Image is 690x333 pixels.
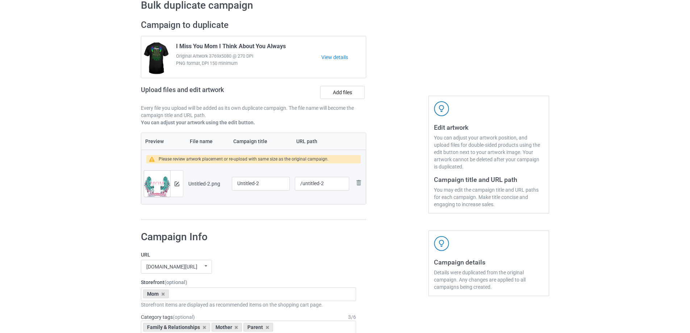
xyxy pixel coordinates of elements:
[164,279,187,285] span: (optional)
[434,258,544,266] h3: Campaign details
[320,86,365,99] label: Add files
[186,133,229,150] th: File name
[141,20,366,31] h2: Campaign to duplicate
[434,101,449,116] img: svg+xml;base64,PD94bWwgdmVyc2lvbj0iMS4wIiBlbmNvZGluZz0iVVRGLTgiPz4KPHN2ZyB3aWR0aD0iNDJweCIgaGVpZ2...
[143,323,210,332] div: Family & Relationships
[434,236,449,251] img: svg+xml;base64,PD94bWwgdmVyc2lvbj0iMS4wIiBlbmNvZGluZz0iVVRGLTgiPz4KPHN2ZyB3aWR0aD0iNDJweCIgaGVpZ2...
[141,313,195,321] label: Category tags
[434,134,544,170] div: You can adjust your artwork position, and upload files for double-sided products using the edit b...
[188,180,227,187] div: Untitled-2.png
[176,60,321,67] span: PNG format, DPI 150 minimum
[175,182,179,186] img: svg+xml;base64,PD94bWwgdmVyc2lvbj0iMS4wIiBlbmNvZGluZz0iVVRGLTgiPz4KPHN2ZyB3aWR0aD0iMTRweCIgaGVpZ2...
[141,279,356,286] label: Storefront
[159,155,329,163] div: Please review artwork placement or re-upload with same size as the original campaign.
[173,314,195,320] span: (optional)
[434,123,544,132] h3: Edit artwork
[141,120,255,125] b: You can adjust your artwork using the edit button.
[176,53,321,60] span: Original Artwork 3769x5080 @ 270 DPI
[176,43,286,53] span: I Miss You Mom I Think About You Always
[149,157,159,162] img: warning
[144,171,170,204] img: original.png
[292,133,352,150] th: URL path
[141,251,356,258] label: URL
[141,86,276,99] h2: Upload files and edit artwork
[141,104,366,119] p: Every file you upload will be added as its own duplicate campaign. The file name will become the ...
[354,178,363,187] img: svg+xml;base64,PD94bWwgdmVyc2lvbj0iMS4wIiBlbmNvZGluZz0iVVRGLTgiPz4KPHN2ZyB3aWR0aD0iMjhweCIgaGVpZ2...
[321,54,366,61] a: View details
[243,323,273,332] div: Parent
[348,313,356,321] div: 3 / 6
[434,175,544,184] h3: Campaign title and URL path
[434,269,544,291] div: Details were duplicated from the original campaign. Any changes are applied to all campaigns bein...
[141,301,356,308] div: Storefront items are displayed as recommended items on the shopping cart page.
[143,290,169,298] div: Mom
[434,186,544,208] div: You may edit the campaign title and URL paths for each campaign. Make title concise and engaging ...
[146,264,197,269] div: [DOMAIN_NAME][URL]
[141,230,356,243] h1: Campaign Info
[141,133,186,150] th: Preview
[212,323,242,332] div: Mother
[229,133,292,150] th: Campaign title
